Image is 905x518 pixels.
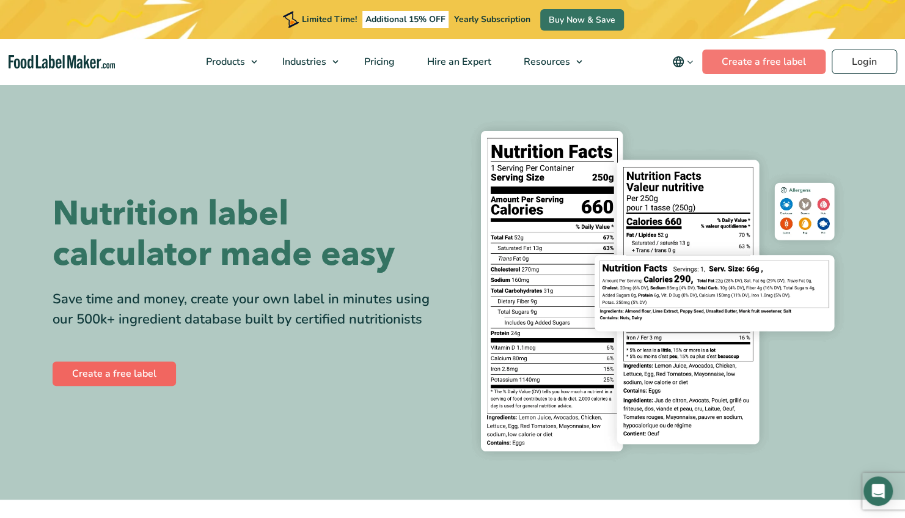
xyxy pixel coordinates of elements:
[53,361,176,386] a: Create a free label
[279,55,328,68] span: Industries
[519,55,571,68] span: Resources
[423,55,492,68] span: Hire an Expert
[266,39,345,84] a: Industries
[863,476,893,506] div: Open Intercom Messenger
[362,11,449,28] span: Additional 15% OFF
[702,50,826,74] a: Create a free label
[302,13,357,25] span: Limited Time!
[190,39,263,84] a: Products
[202,55,246,68] span: Products
[348,39,408,84] a: Pricing
[53,289,444,330] div: Save time and money, create your own label in minutes using our 500k+ ingredient database built b...
[53,194,444,275] h1: Nutrition label calculator made easy
[411,39,504,84] a: Hire an Expert
[832,50,897,74] a: Login
[540,9,624,31] a: Buy Now & Save
[454,13,530,25] span: Yearly Subscription
[360,55,395,68] span: Pricing
[507,39,588,84] a: Resources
